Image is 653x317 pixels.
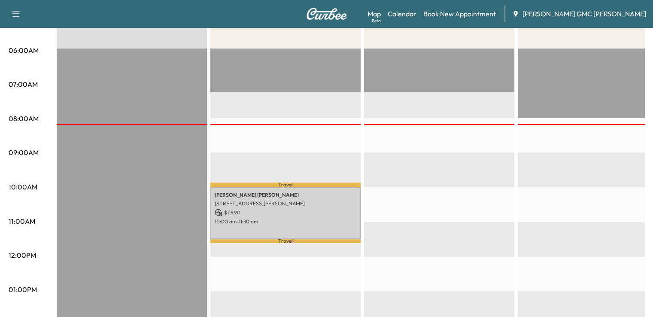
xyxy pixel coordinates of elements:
[9,79,38,89] p: 07:00AM
[215,209,356,216] p: $ 115.90
[306,8,347,20] img: Curbee Logo
[215,192,356,198] p: [PERSON_NAME] [PERSON_NAME]
[388,9,416,19] a: Calendar
[210,239,361,243] p: Travel
[372,18,381,24] div: Beta
[522,9,646,19] span: [PERSON_NAME] GMC [PERSON_NAME]
[9,147,39,158] p: 09:00AM
[368,9,381,19] a: MapBeta
[210,183,361,187] p: Travel
[9,250,36,260] p: 12:00PM
[9,284,37,295] p: 01:00PM
[9,45,39,55] p: 06:00AM
[423,9,496,19] a: Book New Appointment
[215,200,356,207] p: [STREET_ADDRESS][PERSON_NAME]
[9,216,35,226] p: 11:00AM
[9,113,39,124] p: 08:00AM
[215,218,356,225] p: 10:00 am - 11:30 am
[9,182,37,192] p: 10:00AM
